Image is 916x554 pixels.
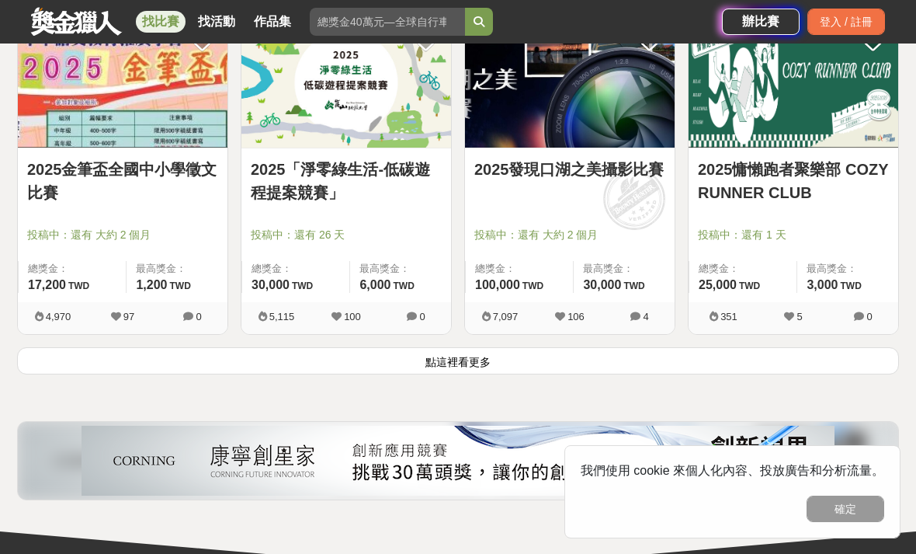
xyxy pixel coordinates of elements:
span: 5 [796,311,802,322]
span: 總獎金： [475,261,564,277]
span: 最高獎金： [136,261,218,277]
span: 我們使用 cookie 來個人化內容、投放廣告和分析流量。 [581,464,884,477]
span: TWD [623,280,644,291]
span: 17,200 [28,278,66,291]
span: 30,000 [252,278,290,291]
span: TWD [68,280,89,291]
span: TWD [522,280,543,291]
span: 最高獎金： [359,261,442,277]
span: 100 [344,311,361,322]
span: 投稿中：還有 大約 2 個月 [27,227,218,243]
span: 30,000 [583,278,621,291]
span: 351 [720,311,737,322]
img: Cover Image [18,18,227,148]
a: 辦比賽 [722,9,800,35]
span: 97 [123,311,134,322]
span: 5,115 [269,311,295,322]
a: 作品集 [248,11,297,33]
span: TWD [739,280,760,291]
span: 100,000 [475,278,520,291]
span: 0 [419,311,425,322]
span: 4,970 [46,311,71,322]
span: 總獎金： [252,261,340,277]
img: Cover Image [689,18,898,148]
span: 最高獎金： [583,261,665,277]
span: 最高獎金： [807,261,889,277]
a: 2025金筆盃全國中小學徵文比賽 [27,158,218,204]
a: 找活動 [192,11,241,33]
img: Cover Image [241,18,451,148]
a: 2025慵懶跑者聚樂部 COZY RUNNER CLUB [698,158,889,204]
span: 總獎金： [699,261,787,277]
span: 4 [643,311,648,322]
span: 總獎金： [28,261,116,277]
a: 2025發現口湖之美攝影比賽 [474,158,665,181]
span: 0 [196,311,201,322]
div: 登入 / 註冊 [807,9,885,35]
span: 3,000 [807,278,838,291]
span: 0 [866,311,872,322]
input: 總獎金40萬元—全球自行車設計比賽 [310,8,465,36]
span: 投稿中：還有 1 天 [698,227,889,243]
span: 1,200 [136,278,167,291]
span: TWD [841,280,862,291]
a: 2025「淨零綠生活-低碳遊程提案競賽」 [251,158,442,204]
span: 106 [567,311,585,322]
a: 找比賽 [136,11,186,33]
span: 投稿中：還有 26 天 [251,227,442,243]
span: TWD [170,280,191,291]
span: 投稿中：還有 大約 2 個月 [474,227,665,243]
span: 6,000 [359,278,390,291]
span: TWD [394,280,415,291]
span: 25,000 [699,278,737,291]
button: 確定 [807,496,884,522]
span: TWD [292,280,313,291]
button: 點這裡看更多 [17,347,899,375]
img: 26832ba5-e3c6-4c80-9a06-d1bc5d39966c.png [82,426,834,496]
img: Cover Image [465,18,675,148]
span: 7,097 [493,311,519,322]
